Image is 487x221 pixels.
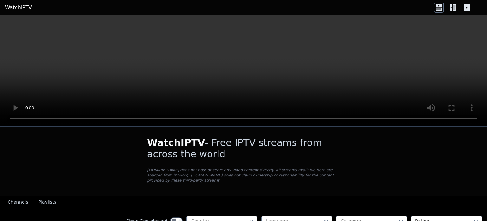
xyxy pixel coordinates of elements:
[147,137,340,160] h1: - Free IPTV streams from across the world
[173,173,188,177] a: iptv-org
[147,168,340,183] p: [DOMAIN_NAME] does not host or serve any video content directly. All streams available here are s...
[8,196,28,208] button: Channels
[147,137,205,148] span: WatchIPTV
[5,4,32,11] a: WatchIPTV
[38,196,56,208] button: Playlists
